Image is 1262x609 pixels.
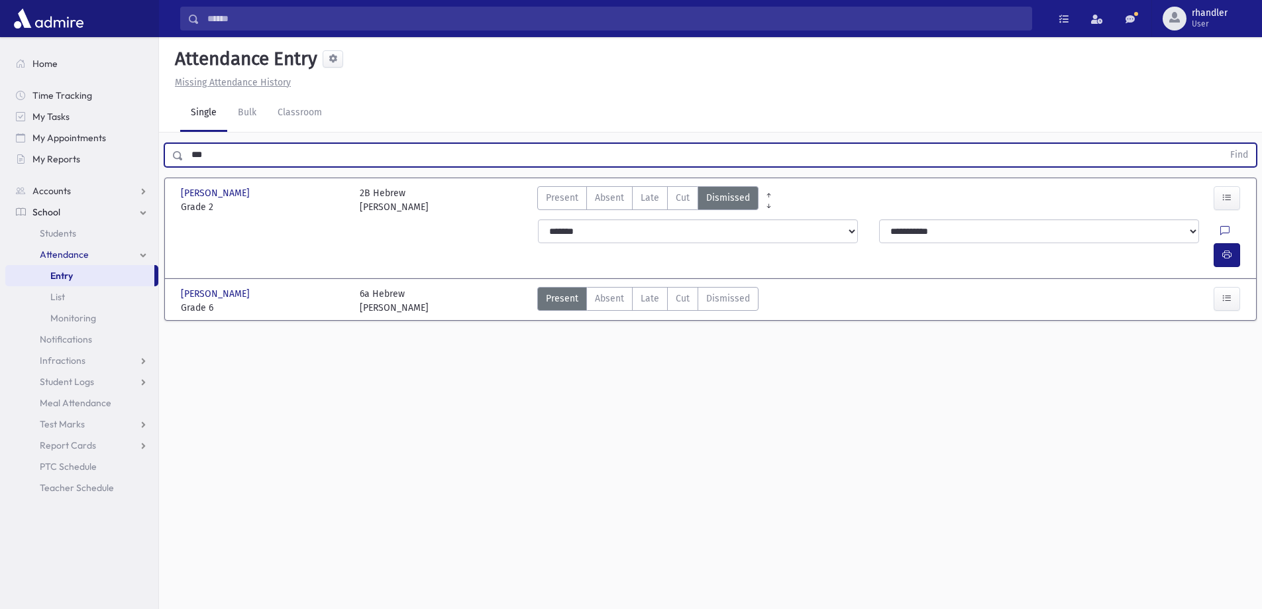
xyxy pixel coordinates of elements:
a: My Tasks [5,106,158,127]
span: Absent [595,292,624,305]
a: Entry [5,265,154,286]
a: Meal Attendance [5,392,158,414]
a: My Appointments [5,127,158,148]
a: Attendance [5,244,158,265]
div: AttTypes [537,186,759,214]
span: Present [546,292,578,305]
span: Present [546,191,578,205]
span: Student Logs [40,376,94,388]
span: Notifications [40,333,92,345]
span: Students [40,227,76,239]
span: School [32,206,60,218]
span: Monitoring [50,312,96,324]
div: 6a Hebrew [PERSON_NAME] [360,287,429,315]
span: Absent [595,191,624,205]
span: Late [641,191,659,205]
span: Dismissed [706,292,750,305]
input: Search [199,7,1031,30]
span: Attendance [40,249,89,260]
div: 2B Hebrew [PERSON_NAME] [360,186,429,214]
a: Monitoring [5,307,158,329]
span: My Tasks [32,111,70,123]
a: PTC Schedule [5,456,158,477]
a: List [5,286,158,307]
span: My Reports [32,153,80,165]
span: Report Cards [40,439,96,451]
a: Single [180,95,227,132]
span: Cut [676,191,690,205]
span: List [50,291,65,303]
span: Time Tracking [32,89,92,101]
span: rhandler [1192,8,1228,19]
a: Time Tracking [5,85,158,106]
span: Home [32,58,58,70]
a: Infractions [5,350,158,371]
span: Dismissed [706,191,750,205]
a: Students [5,223,158,244]
img: AdmirePro [11,5,87,32]
span: Meal Attendance [40,397,111,409]
a: Missing Attendance History [170,77,291,88]
h5: Attendance Entry [170,48,317,70]
a: Accounts [5,180,158,201]
a: Student Logs [5,371,158,392]
span: Accounts [32,185,71,197]
span: Infractions [40,355,85,366]
button: Find [1222,144,1256,166]
a: My Reports [5,148,158,170]
span: Cut [676,292,690,305]
span: PTC Schedule [40,461,97,472]
a: Report Cards [5,435,158,456]
span: Teacher Schedule [40,482,114,494]
a: Teacher Schedule [5,477,158,498]
div: AttTypes [537,287,759,315]
span: Entry [50,270,73,282]
a: Classroom [267,95,333,132]
span: [PERSON_NAME] [181,287,252,301]
a: Bulk [227,95,267,132]
a: School [5,201,158,223]
span: Grade 6 [181,301,346,315]
span: Late [641,292,659,305]
span: [PERSON_NAME] [181,186,252,200]
span: My Appointments [32,132,106,144]
a: Home [5,53,158,74]
span: Test Marks [40,418,85,430]
u: Missing Attendance History [175,77,291,88]
a: Test Marks [5,414,158,435]
span: Grade 2 [181,200,346,214]
a: Notifications [5,329,158,350]
span: User [1192,19,1228,29]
